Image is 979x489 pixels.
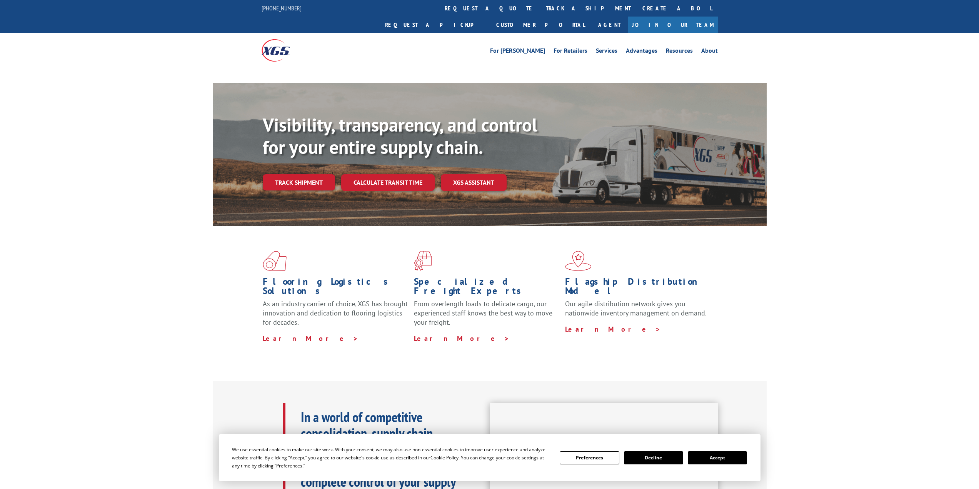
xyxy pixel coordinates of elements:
a: About [701,48,718,56]
span: Preferences [276,462,302,469]
h1: Flagship Distribution Model [565,277,710,299]
button: Preferences [560,451,619,464]
button: Accept [688,451,747,464]
a: Resources [666,48,693,56]
img: xgs-icon-focused-on-flooring-red [414,251,432,271]
a: [PHONE_NUMBER] [262,4,302,12]
b: Visibility, transparency, and control for your entire supply chain. [263,113,537,159]
a: XGS ASSISTANT [441,174,507,191]
h1: Flooring Logistics Solutions [263,277,408,299]
a: Track shipment [263,174,335,190]
a: Agent [590,17,628,33]
span: As an industry carrier of choice, XGS has brought innovation and dedication to flooring logistics... [263,299,408,327]
a: Request a pickup [379,17,490,33]
span: Our agile distribution network gives you nationwide inventory management on demand. [565,299,707,317]
a: For Retailers [554,48,587,56]
a: Learn More > [263,334,359,343]
p: From overlength loads to delicate cargo, our experienced staff knows the best way to move your fr... [414,299,559,334]
a: Learn More > [414,334,510,343]
span: Cookie Policy [430,454,459,461]
button: Decline [624,451,683,464]
h1: Specialized Freight Experts [414,277,559,299]
a: For [PERSON_NAME] [490,48,545,56]
img: xgs-icon-total-supply-chain-intelligence-red [263,251,287,271]
div: Cookie Consent Prompt [219,434,761,481]
a: Customer Portal [490,17,590,33]
div: We use essential cookies to make our site work. With your consent, we may also use non-essential ... [232,446,550,470]
a: Calculate transit time [341,174,435,191]
a: Join Our Team [628,17,718,33]
img: xgs-icon-flagship-distribution-model-red [565,251,592,271]
a: Services [596,48,617,56]
a: Learn More > [565,325,661,334]
a: Advantages [626,48,657,56]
